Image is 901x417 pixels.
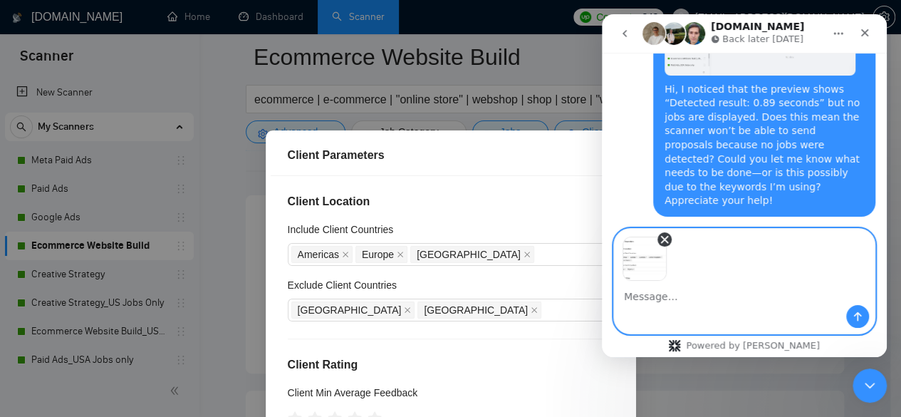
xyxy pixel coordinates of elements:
[404,307,411,314] span: close
[288,356,614,374] h4: Client Rating
[298,302,402,318] span: [GEOGRAPHIC_DATA]
[417,302,541,319] span: Nigeria
[291,302,415,319] span: India
[12,267,273,291] textarea: Message…
[288,193,614,210] h4: Client Location
[362,247,394,262] span: Europe
[244,291,267,314] button: Send a message…
[342,251,349,258] span: close
[397,251,404,258] span: close
[355,246,407,263] span: Europe
[298,247,339,262] span: Americas
[291,246,353,263] span: Americas
[598,130,636,169] button: Close
[417,247,521,262] span: [GEOGRAPHIC_DATA]
[288,277,397,293] h5: Exclude Client Countries
[410,246,534,263] span: Australia
[424,302,528,318] span: [GEOGRAPHIC_DATA]
[531,307,538,314] span: close
[853,369,887,403] iframe: Intercom live chat
[288,147,614,164] div: Client Parameters
[524,251,531,258] span: close
[288,222,394,237] h5: Include Client Countries
[56,218,70,232] button: Remove image 1
[602,14,887,357] iframe: Intercom live chat
[63,68,262,194] div: Hi, I noticed that the preview shows “Detected result: 0.89 seconds” but no jobs are displayed. D...
[21,222,65,267] img: Image preview 1 of 1
[288,385,418,401] h5: Client Min Average Feedback
[12,215,273,267] div: Image previews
